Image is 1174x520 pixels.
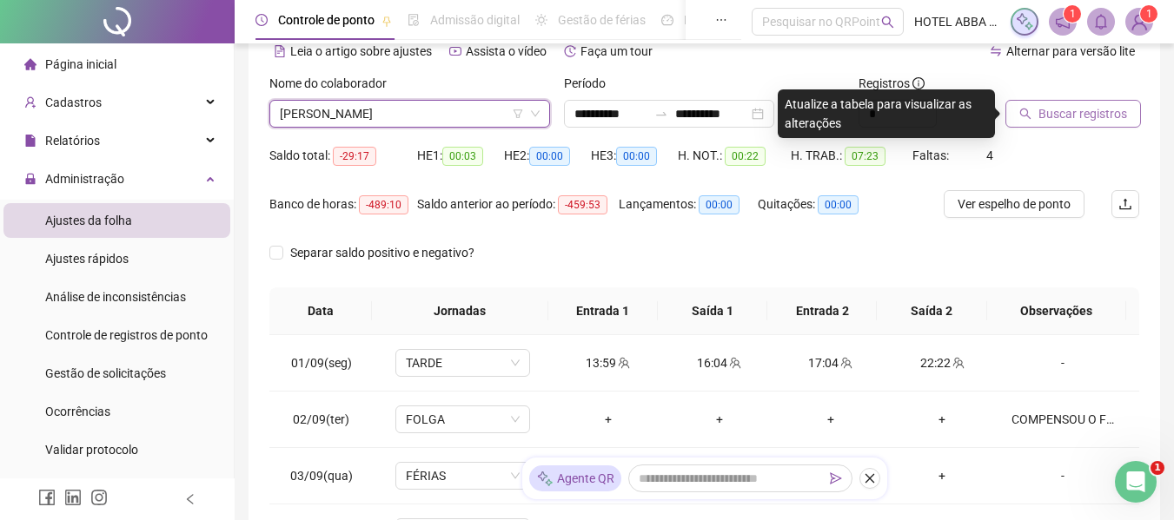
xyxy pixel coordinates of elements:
sup: 1 [1064,5,1081,23]
div: 13:59 [567,353,650,372]
span: notification [1055,14,1071,30]
span: Administração [45,172,124,186]
span: -489:10 [359,195,408,214]
span: 00:00 [818,195,859,214]
span: swap-right [654,107,668,121]
span: TARDE [406,350,520,376]
img: 27070 [1126,9,1152,35]
span: linkedin [64,489,82,506]
span: clock-circle [255,14,268,26]
span: search [881,16,894,29]
span: upload [1118,197,1132,211]
div: H. NOT.: [678,146,791,166]
span: ROSENILDA BARROS DA SILVA [280,101,540,127]
iframe: Intercom live chat [1115,461,1157,503]
div: + [567,410,650,429]
button: Buscar registros [1005,100,1141,128]
button: Ver espelho de ponto [944,190,1084,218]
span: close [864,472,876,484]
th: Entrada 2 [767,287,877,335]
th: Saída 1 [658,287,767,335]
div: Lançamentos: [619,194,758,214]
span: Relatórios [45,134,100,148]
span: ellipsis [715,14,727,26]
span: Alternar para versão lite [1006,44,1135,58]
span: Gestão de férias [558,13,646,27]
div: Saldo anterior ao período: [417,194,619,214]
span: Assista o vídeo [466,44,547,58]
span: FOLGA [406,406,520,432]
span: history [564,45,576,57]
img: sparkle-icon.fc2bf0ac1784a2077858766a79e2daf3.svg [536,470,554,488]
div: HE 3: [591,146,678,166]
span: team [951,357,965,369]
span: 00:00 [699,195,740,214]
span: 1 [1151,461,1164,475]
span: team [839,357,852,369]
div: Quitações: [758,194,879,214]
span: team [727,357,741,369]
div: H. TRAB.: [791,146,912,166]
div: + [678,410,761,429]
div: HE 1: [417,146,504,166]
span: Ajustes da folha [45,214,132,227]
span: Controle de ponto [278,13,375,27]
span: Separar saldo positivo e negativo? [283,243,481,262]
span: 1 [1070,8,1076,20]
span: Buscar registros [1038,104,1127,123]
span: file-done [408,14,420,26]
div: + [900,410,984,429]
div: Banco de horas: [269,194,417,214]
span: 4 [986,148,993,162]
th: Entrada 1 [548,287,658,335]
span: to [654,107,668,121]
div: 17:04 [789,353,872,372]
span: Ver espelho de ponto [958,194,1071,214]
div: + [789,410,872,429]
div: Saldo total: [269,146,417,166]
span: HOTEL ABBA GOIANA EIRELI [914,12,1000,31]
span: Faça um tour [580,44,653,58]
span: Faltas: [912,148,952,162]
span: Cadastros [45,95,102,109]
span: 00:00 [529,147,570,166]
th: Data [269,287,372,335]
span: 02/09(ter) [293,412,349,426]
div: HE 2: [504,146,591,166]
span: Ocorrências [45,405,110,418]
span: Controle de registros de ponto [45,328,208,342]
span: team [616,357,630,369]
span: info-circle [912,77,925,89]
span: dashboard [661,14,673,26]
span: Página inicial [45,57,116,71]
span: Registros [859,74,925,93]
span: facebook [38,489,56,506]
span: Gestão de solicitações [45,366,166,380]
th: Jornadas [372,287,548,335]
span: -459:53 [558,195,607,214]
span: Ajustes rápidos [45,252,129,266]
span: swap [990,45,1002,57]
span: 07:23 [845,147,885,166]
th: Saída 2 [877,287,986,335]
span: Observações [1001,301,1112,320]
span: lock [24,173,36,185]
div: 16:04 [678,353,761,372]
label: Nome do colaborador [269,74,398,93]
span: 01/09(seg) [291,356,352,370]
span: bell [1093,14,1109,30]
div: COMPENSOU O FERIADO DO DIA [DATE]. [1011,410,1114,429]
sup: Atualize o seu contato no menu Meus Dados [1140,5,1157,23]
span: send [830,472,842,484]
span: Análise de inconsistências [45,290,186,304]
span: instagram [90,489,108,506]
label: Período [564,74,617,93]
span: file-text [274,45,286,57]
span: Leia o artigo sobre ajustes [290,44,432,58]
span: home [24,58,36,70]
span: Validar protocolo [45,443,138,457]
img: sparkle-icon.fc2bf0ac1784a2077858766a79e2daf3.svg [1015,12,1034,31]
span: Painel do DP [684,13,752,27]
span: 00:22 [725,147,766,166]
span: filter [513,109,523,119]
